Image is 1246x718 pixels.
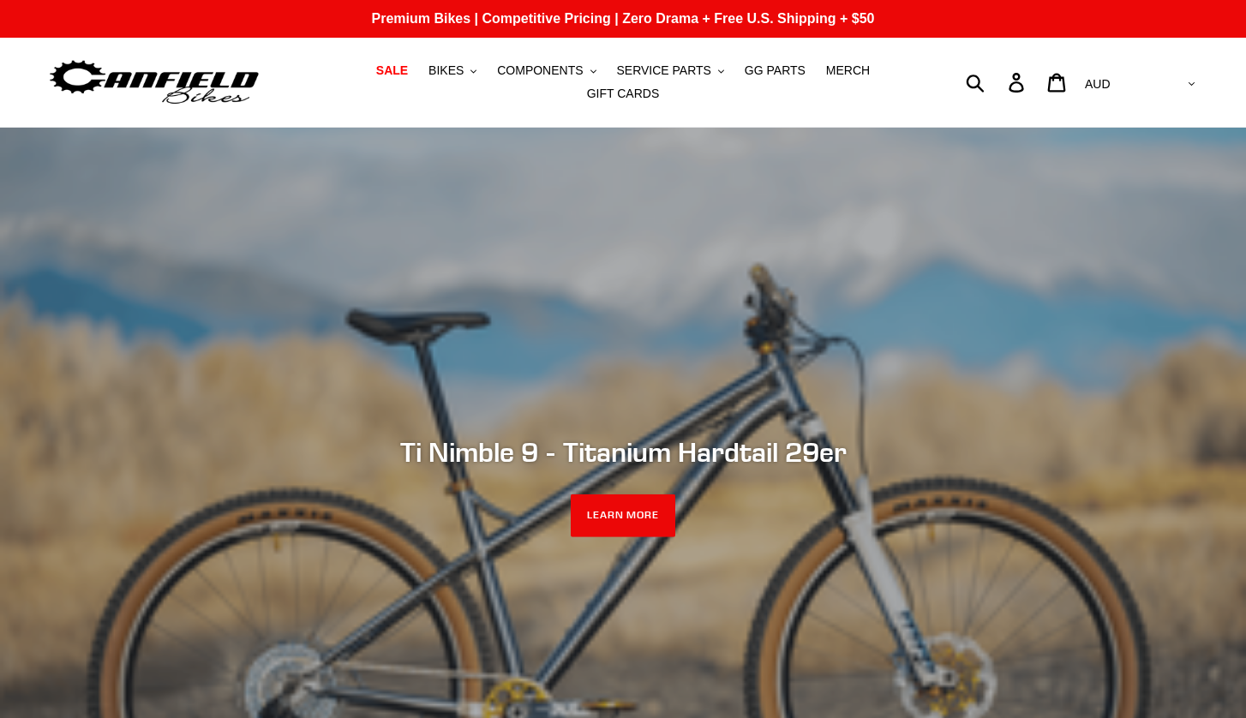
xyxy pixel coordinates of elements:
button: SERVICE PARTS [608,59,732,82]
span: SERVICE PARTS [616,63,710,78]
span: SALE [376,63,408,78]
img: Canfield Bikes [47,56,261,110]
a: GG PARTS [736,59,814,82]
a: LEARN MORE [571,494,676,537]
h2: Ti Nimble 9 - Titanium Hardtail 29er [156,436,1090,469]
input: Search [975,63,1019,101]
span: GIFT CARDS [587,87,660,101]
a: SALE [368,59,416,82]
span: COMPONENTS [497,63,583,78]
a: MERCH [818,59,878,82]
button: BIKES [420,59,485,82]
a: GIFT CARDS [578,82,668,105]
span: GG PARTS [745,63,806,78]
span: BIKES [428,63,464,78]
span: MERCH [826,63,870,78]
button: COMPONENTS [488,59,604,82]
